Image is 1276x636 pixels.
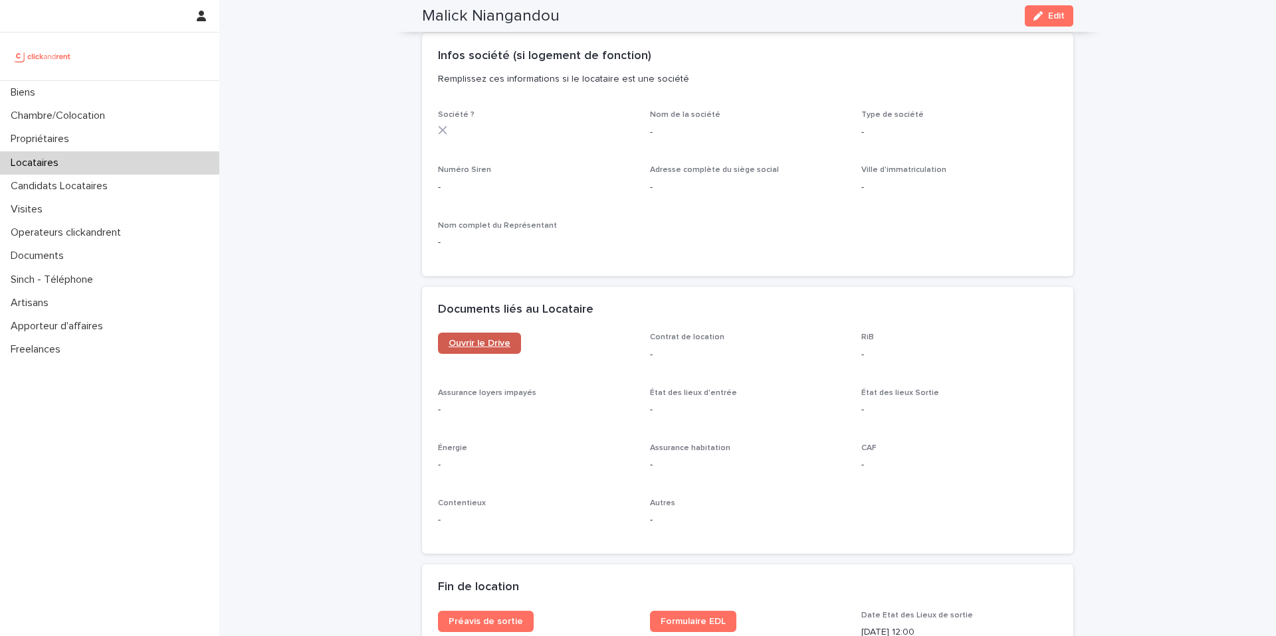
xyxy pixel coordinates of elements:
span: Société ? [438,111,475,119]
span: Nom de la société [650,111,720,119]
p: Biens [5,86,46,99]
p: - [861,348,1057,362]
span: Autres [650,499,675,507]
span: RiB [861,333,874,341]
p: Remplissez ces informations si le locataire est une société [438,73,1052,85]
a: Formulaire EDL [650,611,736,632]
p: - [650,125,846,139]
span: Assurance loyers impayés [438,389,536,397]
span: Assurance habitation [650,444,730,452]
span: Date Etat des Lieux de sortie [861,611,973,619]
p: - [438,513,634,527]
span: Contentieux [438,499,486,507]
span: Edit [1048,11,1065,21]
p: - [650,403,846,417]
p: - [650,513,846,527]
p: Artisans [5,297,59,309]
p: - [438,236,634,250]
span: Ville d'immatriculation [861,166,946,174]
h2: Documents liés au Locataire [438,303,593,317]
p: - [861,458,1057,472]
span: État des lieux d'entrée [650,389,737,397]
p: Propriétaires [5,133,80,145]
span: Adresse complète du siège social [650,166,779,174]
p: Locataires [5,157,69,169]
p: Freelances [5,343,71,356]
p: Operateurs clickandrent [5,226,132,239]
p: Visites [5,203,53,216]
h2: Infos société (si logement de fonction) [438,49,651,64]
p: Chambre/Colocation [5,110,116,122]
p: - [861,181,1057,195]
button: Edit [1025,5,1073,27]
span: Type de société [861,111,924,119]
img: UCB0brd3T0yccxBKYDjQ [11,43,75,70]
span: Formulaire EDL [661,617,726,626]
p: Apporteur d'affaires [5,320,114,333]
span: Préavis de sortie [449,617,523,626]
a: Ouvrir le Drive [438,333,521,354]
span: Énergie [438,444,467,452]
span: Numéro Siren [438,166,491,174]
h2: Fin de location [438,580,519,595]
span: CAF [861,444,877,452]
p: - [438,458,634,472]
p: - [650,348,846,362]
h2: Malick Niangandou [422,7,560,26]
p: Sinch - Téléphone [5,274,104,286]
p: - [438,403,634,417]
p: - [438,181,634,195]
span: Nom complet du Représentant [438,222,557,230]
span: Contrat de location [650,333,724,341]
p: - [650,458,846,472]
p: - [650,181,846,195]
p: - [861,403,1057,417]
span: Ouvrir le Drive [449,339,510,348]
p: Candidats Locataires [5,180,118,193]
span: État des lieux Sortie [861,389,939,397]
a: Préavis de sortie [438,611,534,632]
p: - [861,125,1057,139]
p: Documents [5,250,74,262]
